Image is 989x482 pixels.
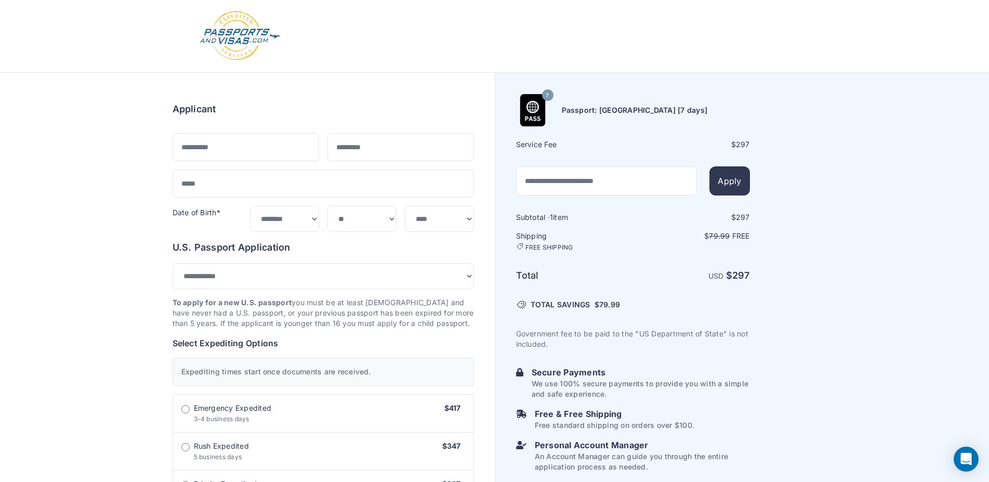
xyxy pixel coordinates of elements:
h6: Total [516,268,632,283]
span: 297 [736,213,750,222]
span: $417 [444,403,461,412]
span: 5 business days [194,453,242,461]
label: Date of Birth* [173,208,220,217]
span: 3-4 business days [194,415,249,423]
div: Open Intercom Messenger [954,447,979,472]
span: Emergency Expedited [194,403,272,413]
span: FREE SHIPPING [525,243,573,252]
div: $ [634,139,750,150]
div: Expediting times start once documents are received. [173,358,474,386]
strong: $ [726,270,750,281]
span: Rush Expedited [194,441,249,451]
h6: Personal Account Manager [535,439,750,451]
h6: Secure Payments [532,366,750,379]
h6: Applicant [173,102,216,116]
button: Apply [709,166,749,196]
span: 79.99 [599,300,620,309]
h6: Subtotal · item [516,212,632,223]
p: you must be at least [DEMOGRAPHIC_DATA] and have never had a U.S. passport, or your previous pass... [173,297,474,329]
h6: Service Fee [516,139,632,150]
span: 297 [736,140,750,149]
strong: To apply for a new U.S. passport [173,298,292,307]
img: Logo [199,10,281,62]
span: TOTAL SAVINGS [531,299,590,310]
h6: Shipping [516,231,632,252]
span: $347 [442,441,461,450]
p: $ [634,231,750,241]
img: Product Name [517,94,549,126]
span: USD [708,271,724,280]
h6: Passport: [GEOGRAPHIC_DATA] [7 days] [562,105,708,115]
div: $ [634,212,750,223]
h6: Free & Free Shipping [535,408,694,420]
span: $ [595,299,620,310]
span: 7 [546,89,549,102]
span: 79.99 [709,231,730,240]
span: 1 [550,213,553,222]
p: Free standard shipping on orders over $100. [535,420,694,431]
h6: U.S. Passport Application [173,240,474,255]
p: Government fee to be paid to the "US Department of State" is not included. [516,329,750,349]
p: We use 100% secure payments to provide you with a simple and safe experience. [532,379,750,399]
p: An Account Manager can guide you through the entire application process as needed. [535,451,750,472]
span: 297 [732,270,750,281]
span: Free [732,231,750,240]
h6: Select Expediting Options [173,337,474,349]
